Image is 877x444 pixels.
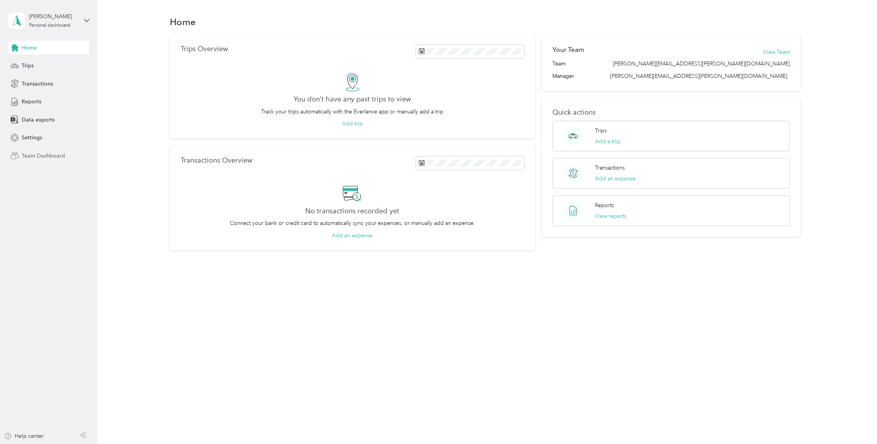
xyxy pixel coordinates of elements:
[610,73,787,79] span: [PERSON_NAME][EMAIL_ADDRESS][PERSON_NAME][DOMAIN_NAME]
[332,231,373,240] button: Add an expense
[261,108,443,116] p: Track your trips automatically with the Everlance app or manually add a trip
[595,127,607,135] p: Trips
[181,45,228,53] p: Trips Overview
[595,164,625,172] p: Transactions
[22,98,41,106] span: Reports
[230,219,475,227] p: Connect your bank or credit card to automatically sync your expenses, or manually add an expense.
[305,207,399,215] h2: No transactions recorded yet
[552,45,584,55] h2: Your Team
[22,152,65,160] span: Team Dashboard
[552,60,566,68] span: Team
[595,201,614,209] p: Reports
[595,175,636,183] button: Add an expense
[29,12,77,21] div: [PERSON_NAME]
[595,212,626,220] button: View reports
[612,60,790,68] span: [PERSON_NAME][EMAIL_ADDRESS][PERSON_NAME][DOMAIN_NAME]
[552,72,574,80] span: Manager
[29,23,70,28] div: Personal dashboard
[552,108,790,117] p: Quick actions
[294,95,411,103] h2: You don’t have any past trips to view
[22,80,53,88] span: Transactions
[22,62,34,70] span: Trips
[763,48,790,56] button: View Team
[22,116,55,124] span: Data exports
[170,18,196,26] h1: Home
[22,134,42,142] span: Settings
[22,44,37,52] span: Home
[595,137,620,146] button: Add a trip
[4,432,44,440] button: Help center
[834,401,877,444] iframe: Everlance-gr Chat Button Frame
[342,120,363,128] button: Add trip
[181,156,252,165] p: Transactions Overview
